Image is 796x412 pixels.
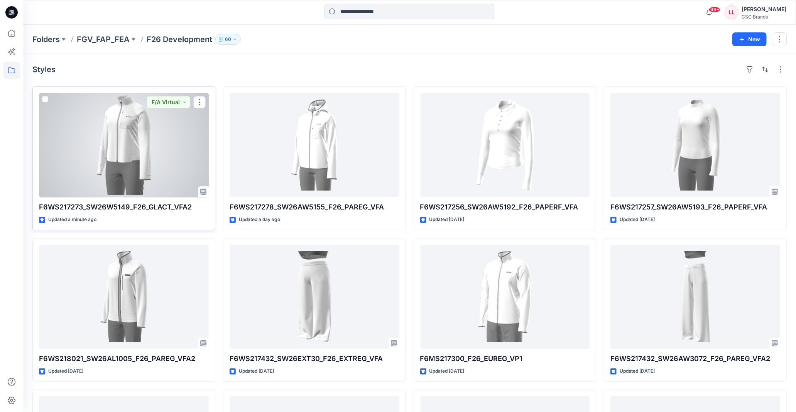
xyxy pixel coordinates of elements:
[230,353,399,364] p: F6WS217432_SW26EXT30_F26_EXTREG_VFA
[230,93,399,197] a: F6WS217278_SW26AW5155_F26_PAREG_VFA
[32,34,60,45] a: Folders
[39,245,209,349] a: F6WS218021_SW26AL1005_F26_PAREG_VFA2
[420,202,590,213] p: F6WS217256_SW26AW5192_F26_PAPERF_VFA
[610,202,780,213] p: F6WS217257_SW26AW5193_F26_PAPERF_VFA
[610,93,780,197] a: F6WS217257_SW26AW5193_F26_PAPERF_VFA
[420,245,590,349] a: F6MS217300_F26_EUREG_VP1
[225,35,231,44] p: 60
[725,5,739,19] div: LL
[48,367,83,375] p: Updated [DATE]
[732,32,767,46] button: New
[77,34,130,45] a: FGV_FAP_FEA
[215,34,241,45] button: 60
[709,7,720,13] span: 99+
[742,14,786,20] div: CSC Brands
[230,202,399,213] p: F6WS217278_SW26AW5155_F26_PAREG_VFA
[147,34,212,45] p: F26 Development
[429,216,465,224] p: Updated [DATE]
[239,367,274,375] p: Updated [DATE]
[420,93,590,197] a: F6WS217256_SW26AW5192_F26_PAPERF_VFA
[610,353,780,364] p: F6WS217432_SW26AW3072_F26_PAREG_VFA2
[39,202,209,213] p: F6WS217273_SW26W5149_F26_GLACT_VFA2
[39,353,209,364] p: F6WS218021_SW26AL1005_F26_PAREG_VFA2
[429,367,465,375] p: Updated [DATE]
[230,245,399,349] a: F6WS217432_SW26EXT30_F26_EXTREG_VFA
[742,5,786,14] div: [PERSON_NAME]
[39,93,209,197] a: F6WS217273_SW26W5149_F26_GLACT_VFA2
[48,216,96,224] p: Updated a minute ago
[610,245,780,349] a: F6WS217432_SW26AW3072_F26_PAREG_VFA2
[620,367,655,375] p: Updated [DATE]
[239,216,280,224] p: Updated a day ago
[420,353,590,364] p: F6MS217300_F26_EUREG_VP1
[32,65,56,74] h4: Styles
[620,216,655,224] p: Updated [DATE]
